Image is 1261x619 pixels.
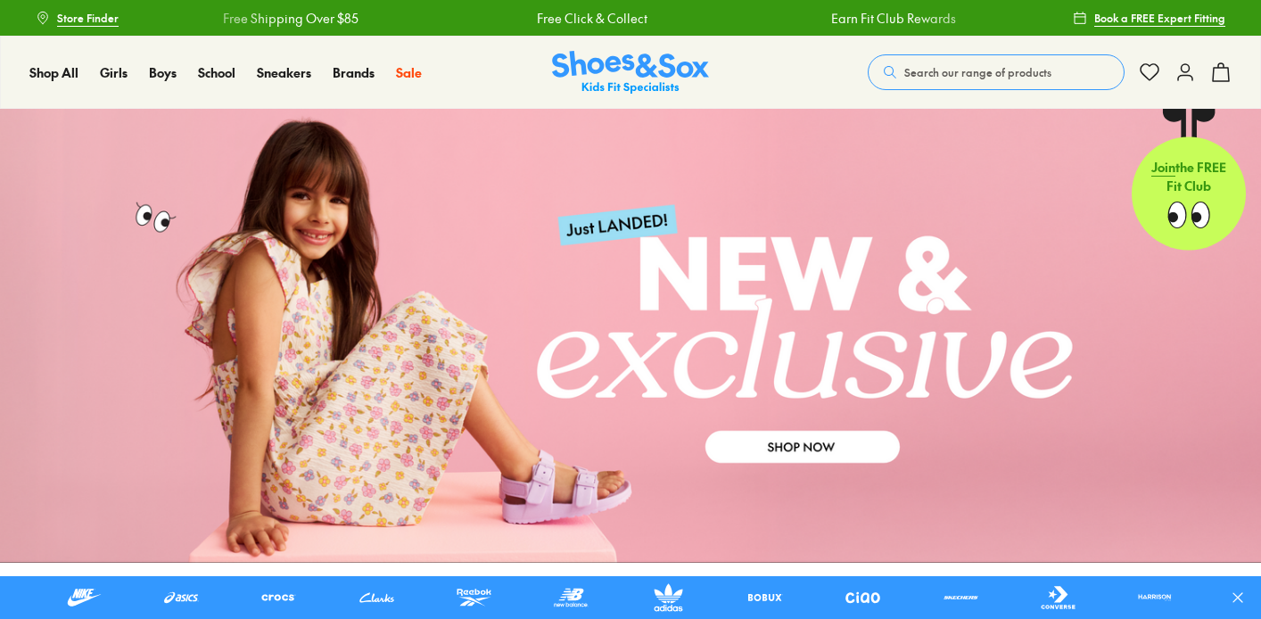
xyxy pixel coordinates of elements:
span: Sneakers [257,63,311,81]
a: Free Shipping Over $85 [220,9,356,28]
a: Boys [149,63,177,82]
a: School [198,63,235,82]
p: the FREE Fit Club [1132,144,1246,210]
span: Shop All [29,63,78,81]
button: Search our range of products [868,54,1125,90]
span: Boys [149,63,177,81]
a: Shop All [29,63,78,82]
span: Girls [100,63,128,81]
a: Sale [396,63,422,82]
a: Girls [100,63,128,82]
a: Sneakers [257,63,311,82]
a: Free Click & Collect [534,9,645,28]
span: Book a FREE Expert Fitting [1094,10,1225,26]
a: Book a FREE Expert Fitting [1073,2,1225,34]
span: Sale [396,63,422,81]
a: Shoes & Sox [552,51,709,95]
a: Store Finder [36,2,119,34]
span: Brands [333,63,375,81]
a: Brands [333,63,375,82]
span: Store Finder [57,10,119,26]
span: School [198,63,235,81]
img: SNS_Logo_Responsive.svg [552,51,709,95]
span: Search our range of products [904,64,1051,80]
a: Jointhe FREE Fit Club [1132,108,1246,251]
span: Join [1151,158,1175,176]
a: Earn Fit Club Rewards [828,9,953,28]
